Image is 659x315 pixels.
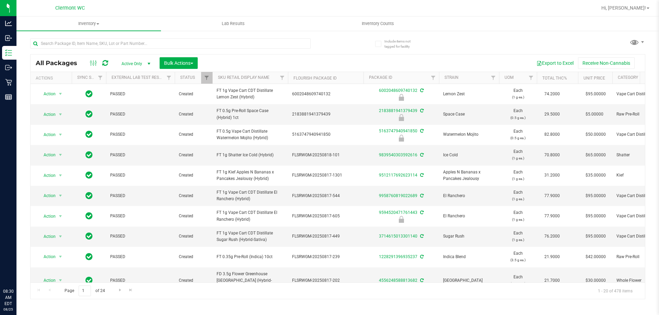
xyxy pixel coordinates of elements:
[582,150,609,160] span: $65.00000
[110,277,171,284] span: PASSED
[379,193,417,198] a: 9958760819022689
[217,189,284,202] span: FT 1g Vape Cart CDT Distillate El Ranchero (Hybrid)
[59,286,111,296] span: Page of 24
[503,274,533,287] span: Each
[292,131,359,138] span: 5163747940941850
[379,278,417,283] a: 4556248588813682
[179,91,208,97] span: Created
[443,193,495,199] span: El Ranchero
[37,130,56,140] span: Action
[85,231,93,241] span: In Sync
[384,39,419,49] span: Include items not tagged for facility
[541,89,563,99] span: 74.2000
[85,150,93,160] span: In Sync
[305,16,450,31] a: Inventory Counts
[179,277,208,284] span: Created
[85,89,93,99] span: In Sync
[5,94,12,100] inline-svg: Reports
[179,213,208,219] span: Created
[217,230,284,243] span: FT 1g Vape Cart CDT Distillate Sugar Rush (Hybrid-Sativa)
[179,254,208,260] span: Created
[583,76,605,81] a: Unit Price
[37,252,56,262] span: Action
[164,60,193,66] span: Bulk Actions
[419,173,424,178] span: Sync from Compliance System
[505,75,513,80] a: UOM
[217,128,284,141] span: FT 0.5g Vape Cart Distillate Watermelon Mojito (Hybrid)
[110,91,171,97] span: PASSED
[503,189,533,202] span: Each
[582,89,609,99] span: $95.00000
[443,131,495,138] span: Watermelon Mojito
[292,213,359,219] span: FLSRWGM-20250817-605
[217,169,284,182] span: FT 1g Kief Apples N Bananas x Pancakes Jealousy (Hybrid)
[36,76,69,81] div: Actions
[503,237,533,243] p: (1 g ea.)
[5,79,12,86] inline-svg: Retail
[3,288,13,307] p: 08:30 AM EDT
[503,280,533,287] p: (3.5 g ea.)
[85,211,93,221] span: In Sync
[201,72,212,84] a: Filter
[85,130,93,139] span: In Sync
[217,271,284,291] span: FD 3.5g Flower Greenhouse [GEOGRAPHIC_DATA] (Hybrid-Indica)
[443,169,495,182] span: Apples N Bananas x Pancakes Jealousy
[443,233,495,240] span: Sugar Rush
[292,233,359,240] span: FLSRWGM-20250817-449
[56,276,65,285] span: select
[16,16,161,31] a: Inventory
[443,254,495,260] span: Indica Blend
[5,20,12,27] inline-svg: Analytics
[379,254,417,259] a: 1228291396935237
[292,172,359,179] span: FLSRWGM-20250817-1301
[582,231,609,241] span: $95.00000
[217,87,284,100] span: FT 1g Vape Cart CDT Distillate Lemon Zest (Hybrid)
[56,171,65,180] span: select
[56,191,65,201] span: select
[56,150,65,160] span: select
[443,277,495,284] span: [GEOGRAPHIC_DATA]
[541,191,563,201] span: 77.9000
[601,5,646,11] span: Hi, [PERSON_NAME]!
[419,153,424,157] span: Sync from Compliance System
[582,130,609,140] span: $50.00000
[618,75,638,80] a: Category
[488,72,499,84] a: Filter
[5,35,12,41] inline-svg: Inbound
[217,254,284,260] span: FT 0.35g Pre-Roll (Indica) 10ct
[85,276,93,285] span: In Sync
[37,110,56,119] span: Action
[503,257,533,263] p: (3.5 g ea.)
[419,108,424,113] span: Sync from Compliance System
[419,254,424,259] span: Sync from Compliance System
[217,209,284,222] span: FT 1g Vape Cart CDT Distillate El Ranchero (Hybrid)
[541,252,563,262] span: 21.9000
[582,109,607,119] span: $5.00000
[179,193,208,199] span: Created
[362,135,440,142] div: Quarantine
[379,129,417,133] a: 5163747940941850
[362,94,440,101] div: Quarantine
[37,89,56,99] span: Action
[36,59,84,67] span: All Packages
[179,233,208,240] span: Created
[56,89,65,99] span: select
[541,150,563,160] span: 70.8000
[582,170,609,180] span: $35.00000
[379,108,417,113] a: 2183881941379439
[379,88,417,93] a: 6002048609740132
[85,191,93,201] span: In Sync
[542,76,567,81] a: Total THC%
[110,111,171,118] span: PASSED
[77,75,104,80] a: Sync Status
[444,75,459,80] a: Strain
[541,231,563,241] span: 76.2000
[541,130,563,140] span: 82.8000
[541,109,563,119] span: 29.5000
[56,211,65,221] span: select
[110,213,171,219] span: PASSED
[503,135,533,141] p: (0.5 g ea.)
[503,94,533,100] p: (1 g ea.)
[37,232,56,241] span: Action
[56,110,65,119] span: select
